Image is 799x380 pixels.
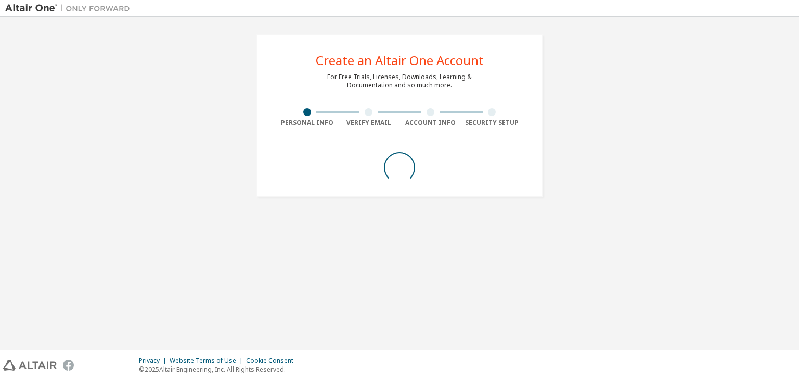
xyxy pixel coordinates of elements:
[399,119,461,127] div: Account Info
[5,3,135,14] img: Altair One
[338,119,400,127] div: Verify Email
[316,54,484,67] div: Create an Altair One Account
[170,357,246,365] div: Website Terms of Use
[139,365,300,374] p: © 2025 Altair Engineering, Inc. All Rights Reserved.
[139,357,170,365] div: Privacy
[327,73,472,90] div: For Free Trials, Licenses, Downloads, Learning & Documentation and so much more.
[461,119,523,127] div: Security Setup
[276,119,338,127] div: Personal Info
[63,360,74,371] img: facebook.svg
[246,357,300,365] div: Cookie Consent
[3,360,57,371] img: altair_logo.svg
